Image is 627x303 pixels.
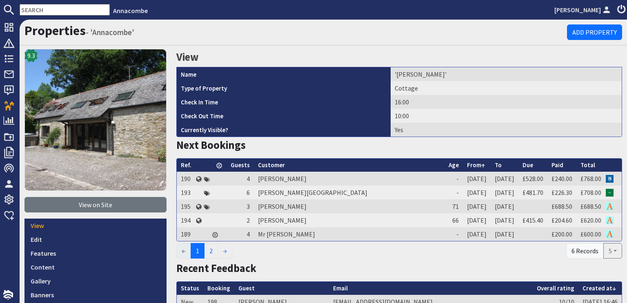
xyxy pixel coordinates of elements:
th: Currently Visible? [177,123,391,137]
td: - [445,172,463,186]
small: - 'Annacombe' [86,27,134,37]
a: £200.00 [551,230,572,238]
th: Type of Property [177,81,391,95]
a: Ref. [181,161,191,169]
a: Gallery [24,274,167,288]
img: Referer: Annacombe [606,203,614,210]
a: £688.50 [580,202,601,210]
td: [DATE] [491,213,518,227]
a: Guests [231,161,250,169]
a: Guest [238,284,255,292]
td: Mr [PERSON_NAME] [254,227,445,241]
a: £204.60 [551,216,572,224]
a: £620.00 [580,216,601,224]
td: 16:00 [391,95,622,109]
img: Referer: Independent Cottages [606,175,614,183]
a: Features [24,246,167,260]
img: Referer: VRBO [606,189,614,197]
a: £768.00 [580,175,601,183]
td: [PERSON_NAME] [254,213,445,227]
td: 195 [177,199,196,213]
td: '[PERSON_NAME]' [391,67,622,81]
img: staytech_i_w-64f4e8e9ee0a9c174fd5317b4b171b261742d2d393467e5bdba4413f4f884c10.svg [3,290,13,300]
a: Age [449,161,459,169]
td: [DATE] [463,213,491,227]
a: Edit [24,232,167,246]
a: 2 [204,243,218,259]
a: £415.40 [522,216,543,224]
span: 4 [247,230,250,238]
td: [DATE] [491,172,518,186]
th: Check In Time [177,95,391,109]
td: 71 [445,199,463,213]
a: → [218,243,232,259]
a: 9.3 [24,49,167,197]
a: Created at [583,284,616,292]
a: Customer [258,161,285,169]
img: 'Annacombe''s icon [24,49,167,191]
a: View [24,219,167,232]
button: 5 [603,243,622,259]
td: - [445,186,463,199]
th: Name [177,67,391,81]
td: Cottage [391,81,622,95]
img: Referer: Annacombe [606,230,614,238]
td: 189 [177,227,196,241]
a: £240.00 [551,175,572,183]
td: 194 [177,213,196,227]
a: £600.00 [580,230,601,238]
span: 2 [247,216,250,224]
a: £226.30 [551,188,572,197]
input: SEARCH [20,4,110,15]
td: 66 [445,213,463,227]
td: [DATE] [463,186,491,199]
a: Content [24,260,167,274]
td: [DATE] [463,227,491,241]
td: 190 [177,172,196,186]
td: [DATE] [491,227,518,241]
td: [DATE] [491,186,518,199]
td: [DATE] [463,199,491,213]
a: To [495,161,502,169]
span: 4 [247,175,250,183]
a: Properties [24,22,86,39]
a: From [467,161,485,169]
a: [PERSON_NAME] [554,5,612,15]
a: Banners [24,288,167,302]
a: Status [181,284,199,292]
th: Due [518,159,547,172]
td: [DATE] [463,172,491,186]
a: Booking [207,284,230,292]
h2: View [176,49,622,65]
a: Next Bookings [176,138,246,152]
a: £708.00 [580,188,601,197]
span: 6 [247,188,250,197]
a: £688.50 [551,202,572,210]
a: Paid [551,161,563,169]
td: Yes [391,123,622,137]
a: Recent Feedback [176,261,256,275]
a: Add Property [567,24,622,40]
th: Check Out Time [177,109,391,123]
td: [PERSON_NAME] [254,199,445,213]
a: £481.70 [522,188,543,197]
a: View on Site [24,197,167,212]
a: Overall rating [537,284,574,292]
td: [PERSON_NAME][GEOGRAPHIC_DATA] [254,186,445,199]
div: 6 Records [566,243,604,259]
a: Annacombe [113,7,148,15]
a: £528.00 [522,175,543,183]
a: Email [333,284,348,292]
span: 9.3 [27,51,35,60]
td: 193 [177,186,196,199]
a: Total [580,161,595,169]
td: 10:00 [391,109,622,123]
td: - [445,227,463,241]
img: Referer: Annacombe [606,217,614,224]
td: [PERSON_NAME] [254,172,445,186]
span: 3 [247,202,250,210]
span: 1 [191,243,205,259]
td: [DATE] [491,199,518,213]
